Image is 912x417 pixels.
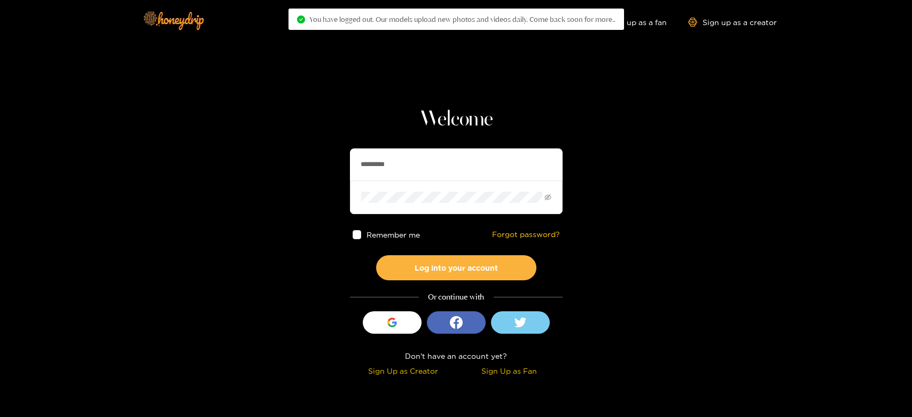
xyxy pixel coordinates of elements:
span: Remember me [367,231,420,239]
span: You have logged out. Our models upload new photos and videos daily. Come back soon for more.. [309,15,615,23]
a: Sign up as a creator [688,18,777,27]
a: Sign up as a fan [594,18,667,27]
div: Sign Up as Fan [459,365,560,377]
span: eye-invisible [544,194,551,201]
a: Forgot password? [492,230,560,239]
h1: Welcome [350,107,563,132]
div: Sign Up as Creator [353,365,454,377]
div: Or continue with [350,291,563,303]
button: Log into your account [376,255,536,280]
div: Don't have an account yet? [350,350,563,362]
span: check-circle [297,15,305,23]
